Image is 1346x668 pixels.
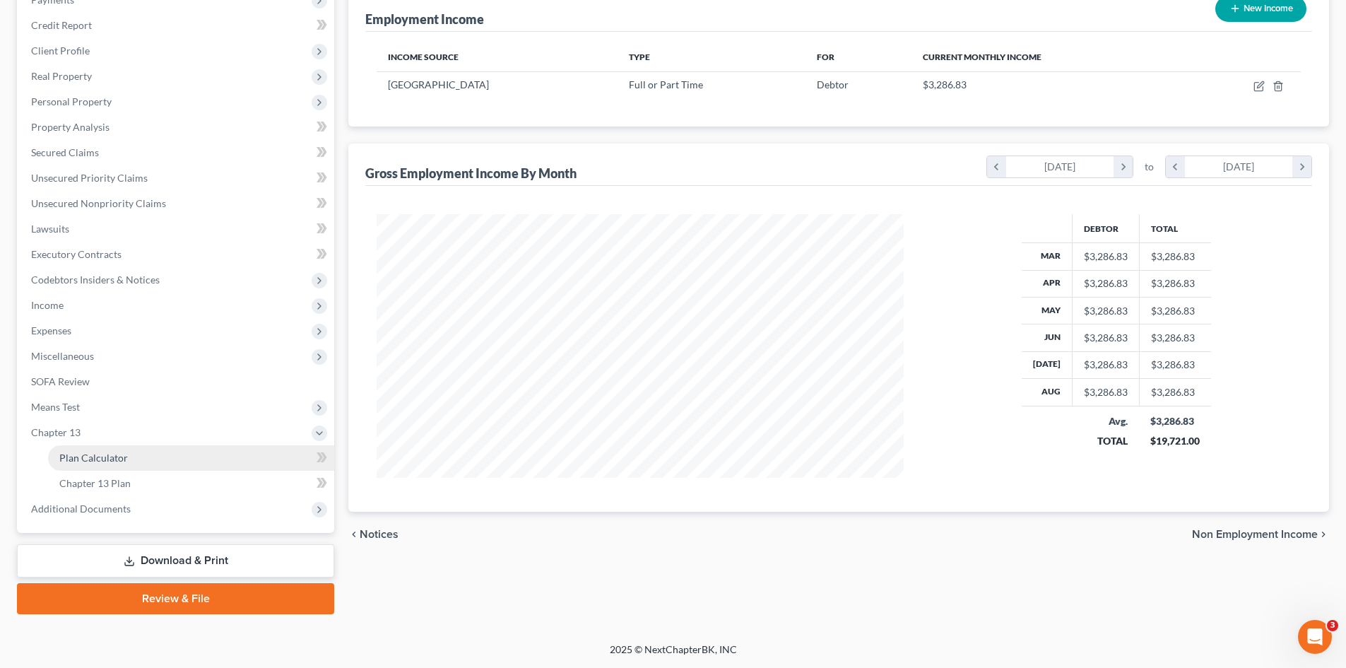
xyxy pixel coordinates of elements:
[1114,156,1133,177] i: chevron_right
[1139,297,1211,324] td: $3,286.83
[1084,250,1128,264] div: $3,286.83
[31,426,81,438] span: Chapter 13
[360,529,399,540] span: Notices
[1192,529,1318,540] span: Non Employment Income
[1022,324,1073,351] th: Jun
[31,19,92,31] span: Credit Report
[31,45,90,57] span: Client Profile
[388,52,459,62] span: Income Source
[923,78,967,90] span: $3,286.83
[1166,156,1185,177] i: chevron_left
[1318,529,1329,540] i: chevron_right
[923,52,1041,62] span: Current Monthly Income
[1083,434,1128,448] div: TOTAL
[31,299,64,311] span: Income
[271,643,1076,668] div: 2025 © NextChapterBK, INC
[31,121,110,133] span: Property Analysis
[31,274,160,286] span: Codebtors Insiders & Notices
[1083,414,1128,428] div: Avg.
[1150,414,1200,428] div: $3,286.83
[1084,385,1128,399] div: $3,286.83
[1192,529,1329,540] button: Non Employment Income chevron_right
[31,146,99,158] span: Secured Claims
[31,95,112,107] span: Personal Property
[1022,379,1073,406] th: Aug
[1072,214,1139,242] th: Debtor
[348,529,399,540] button: chevron_left Notices
[348,529,360,540] i: chevron_left
[1139,243,1211,270] td: $3,286.83
[388,78,489,90] span: [GEOGRAPHIC_DATA]
[1292,156,1311,177] i: chevron_right
[1084,358,1128,372] div: $3,286.83
[1084,304,1128,318] div: $3,286.83
[1084,276,1128,291] div: $3,286.83
[20,216,334,242] a: Lawsuits
[1150,434,1200,448] div: $19,721.00
[817,78,849,90] span: Debtor
[1185,156,1293,177] div: [DATE]
[1084,331,1128,345] div: $3,286.83
[31,248,122,260] span: Executory Contracts
[1327,620,1338,631] span: 3
[1006,156,1114,177] div: [DATE]
[59,452,128,464] span: Plan Calculator
[987,156,1006,177] i: chevron_left
[31,70,92,82] span: Real Property
[31,375,90,387] span: SOFA Review
[31,401,80,413] span: Means Test
[1139,379,1211,406] td: $3,286.83
[20,191,334,216] a: Unsecured Nonpriority Claims
[17,544,334,578] a: Download & Print
[31,503,131,515] span: Additional Documents
[629,52,650,62] span: Type
[20,369,334,394] a: SOFA Review
[817,52,834,62] span: For
[20,13,334,38] a: Credit Report
[1139,351,1211,378] td: $3,286.83
[59,477,131,489] span: Chapter 13 Plan
[20,242,334,267] a: Executory Contracts
[1145,160,1154,174] span: to
[629,78,703,90] span: Full or Part Time
[17,583,334,614] a: Review & File
[1022,297,1073,324] th: May
[48,471,334,496] a: Chapter 13 Plan
[20,140,334,165] a: Secured Claims
[1139,270,1211,297] td: $3,286.83
[1022,243,1073,270] th: Mar
[1139,324,1211,351] td: $3,286.83
[31,197,166,209] span: Unsecured Nonpriority Claims
[365,11,484,28] div: Employment Income
[31,324,71,336] span: Expenses
[31,350,94,362] span: Miscellaneous
[31,172,148,184] span: Unsecured Priority Claims
[48,445,334,471] a: Plan Calculator
[365,165,577,182] div: Gross Employment Income By Month
[20,165,334,191] a: Unsecured Priority Claims
[1022,351,1073,378] th: [DATE]
[31,223,69,235] span: Lawsuits
[1298,620,1332,654] iframe: Intercom live chat
[1022,270,1073,297] th: Apr
[1139,214,1211,242] th: Total
[20,115,334,140] a: Property Analysis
